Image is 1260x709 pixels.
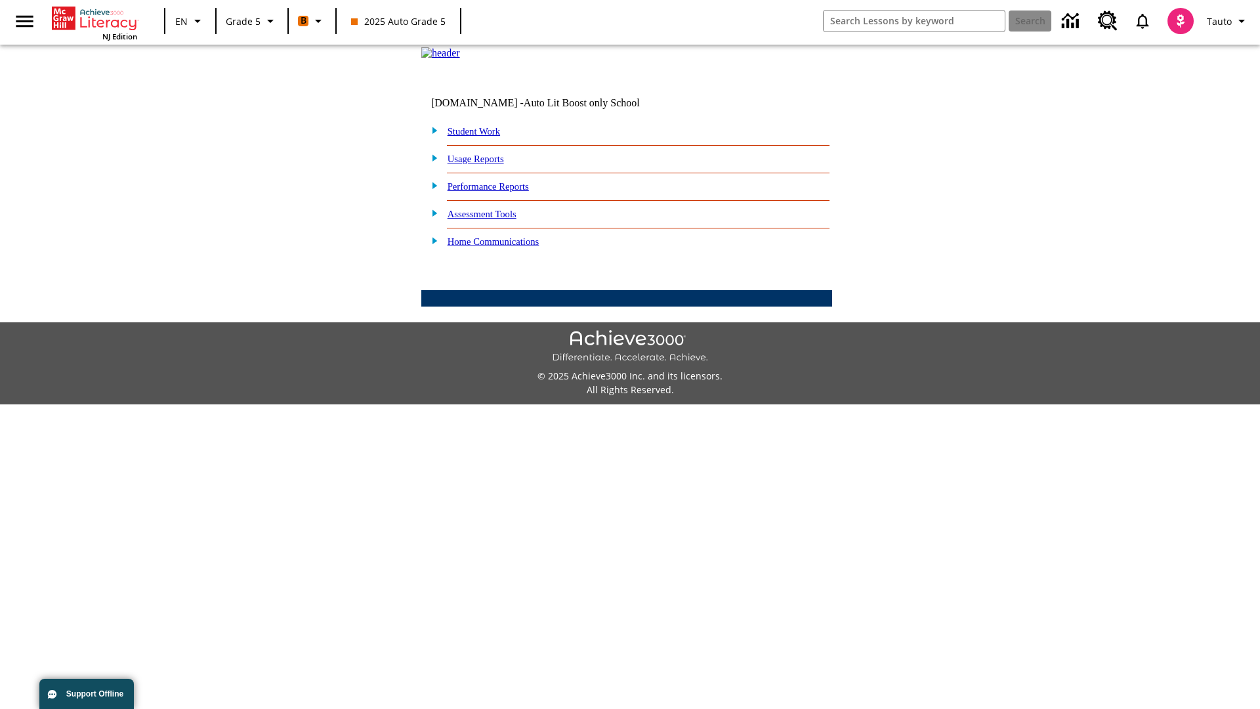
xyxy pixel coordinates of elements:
img: Achieve3000 Differentiate Accelerate Achieve [552,330,708,364]
button: Select a new avatar [1160,4,1202,38]
button: Open side menu [5,2,44,41]
nobr: Auto Lit Boost only School [524,97,640,108]
span: Support Offline [66,689,123,698]
img: plus.gif [425,179,438,191]
img: plus.gif [425,124,438,136]
a: Assessment Tools [448,209,516,219]
span: Tauto [1207,14,1232,28]
a: Usage Reports [448,154,504,164]
a: Performance Reports [448,181,529,192]
a: Student Work [448,126,500,137]
a: Home Communications [448,236,539,247]
img: header [421,47,460,59]
span: 2025 Auto Grade 5 [351,14,446,28]
span: B [301,12,306,29]
span: EN [175,14,188,28]
img: plus.gif [425,152,438,163]
img: plus.gif [425,207,438,219]
img: avatar image [1167,8,1194,34]
a: Resource Center, Will open in new tab [1090,3,1125,39]
div: Home [52,4,137,41]
button: Grade: Grade 5, Select a grade [220,9,283,33]
input: search field [824,11,1005,32]
a: Notifications [1125,4,1160,38]
span: Grade 5 [226,14,261,28]
button: Boost Class color is orange. Change class color [293,9,331,33]
button: Profile/Settings [1202,9,1255,33]
span: NJ Edition [102,32,137,41]
a: Data Center [1054,3,1090,39]
img: plus.gif [425,234,438,246]
td: [DOMAIN_NAME] - [431,97,673,109]
button: Support Offline [39,679,134,709]
button: Language: EN, Select a language [169,9,211,33]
